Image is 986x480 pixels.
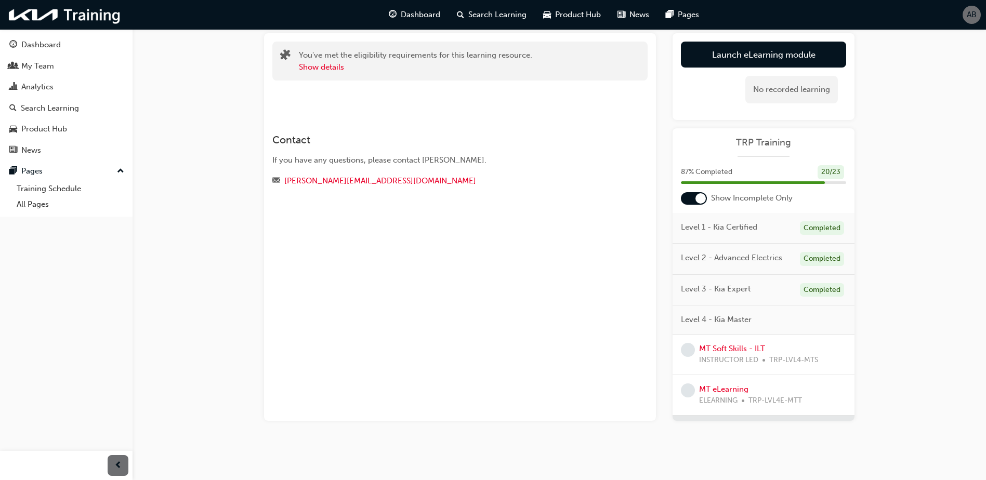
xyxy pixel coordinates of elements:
div: No recorded learning [745,76,838,103]
span: car-icon [543,8,551,21]
a: Dashboard [4,35,128,55]
div: Pages [21,165,43,177]
img: kia-training [5,4,125,25]
span: learningRecordVerb_NONE-icon [681,343,695,357]
span: news-icon [617,8,625,21]
div: If you have any questions, please contact [PERSON_NAME]. [272,154,610,166]
button: Show details [299,61,344,73]
span: Level 3 - Kia Expert [681,283,751,295]
a: news-iconNews [609,4,658,25]
a: Search Learning [4,99,128,118]
a: My Team [4,57,128,76]
button: DashboardMy TeamAnalyticsSearch LearningProduct HubNews [4,33,128,162]
span: people-icon [9,62,17,71]
div: My Team [21,60,54,72]
div: Completed [800,221,844,235]
div: Product Hub [21,123,67,135]
span: search-icon [457,8,464,21]
a: search-iconSearch Learning [449,4,535,25]
div: You've met the eligibility requirements for this learning resource. [299,49,532,73]
span: 87 % Completed [681,166,732,178]
div: News [21,144,41,156]
div: Analytics [21,81,54,93]
a: pages-iconPages [658,4,707,25]
span: INSTRUCTOR LED [699,354,758,366]
h3: Contact [272,134,610,146]
a: [PERSON_NAME][EMAIL_ADDRESS][DOMAIN_NAME] [284,176,476,185]
span: puzzle-icon [280,50,291,62]
span: Pages [678,9,699,21]
span: guage-icon [389,8,397,21]
span: News [629,9,649,21]
span: Level 4 - Kia Master [681,314,752,326]
div: Completed [800,283,844,297]
a: Training Schedule [12,181,128,197]
span: TRP-LVL4-MTS [769,354,818,366]
span: Dashboard [401,9,440,21]
div: 20 / 23 [818,165,844,179]
span: email-icon [272,177,280,186]
a: Product Hub [4,119,128,139]
div: Email [272,175,610,188]
a: TRP Training [681,137,846,149]
span: Search Learning [468,9,527,21]
a: car-iconProduct Hub [535,4,609,25]
span: ELEARNING [699,395,738,407]
div: Search Learning [21,102,79,114]
span: Level 2 - Advanced Electrics [681,252,782,264]
span: chart-icon [9,83,17,92]
span: AB [967,9,977,21]
span: pages-icon [666,8,674,21]
span: TRP-LVL4E-MTT [748,395,802,407]
div: Dashboard [21,39,61,51]
a: News [4,141,128,160]
span: learningRecordVerb_NONE-icon [681,383,695,397]
span: up-icon [117,165,124,178]
span: search-icon [9,104,17,113]
a: Analytics [4,77,128,97]
a: Launch eLearning module [681,42,846,68]
span: Show Incomplete Only [711,192,793,204]
span: Product Hub [555,9,601,21]
a: guage-iconDashboard [380,4,449,25]
span: car-icon [9,125,17,134]
a: MT Soft Skills - ILT [699,344,765,353]
a: All Pages [12,196,128,212]
span: pages-icon [9,167,17,176]
a: MT eLearning [699,384,748,394]
button: Pages [4,162,128,181]
span: prev-icon [114,459,122,472]
span: guage-icon [9,41,17,50]
div: Completed [800,252,844,266]
button: AB [963,6,981,24]
span: Level 1 - Kia Certified [681,221,757,233]
span: news-icon [9,146,17,155]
